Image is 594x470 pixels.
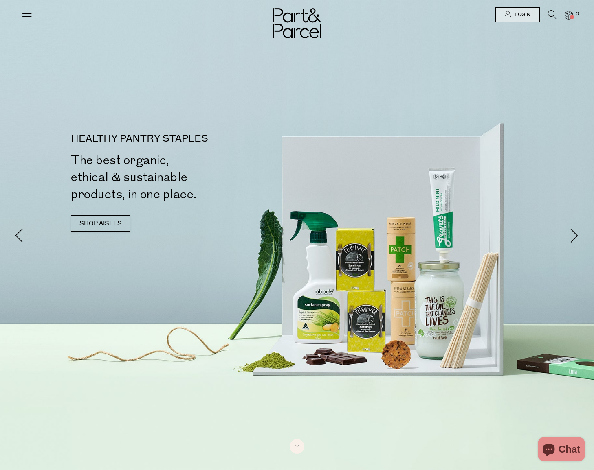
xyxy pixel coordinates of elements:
[574,11,581,18] span: 0
[513,11,530,18] span: Login
[71,134,300,144] p: HEALTHY PANTRY STAPLES
[71,152,300,203] h2: The best organic, ethical & sustainable products, in one place.
[535,437,587,463] inbox-online-store-chat: Shopify online store chat
[273,8,321,38] img: Part&Parcel
[71,215,130,232] a: SHOP AISLES
[565,11,573,20] a: 0
[495,7,540,22] a: Login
